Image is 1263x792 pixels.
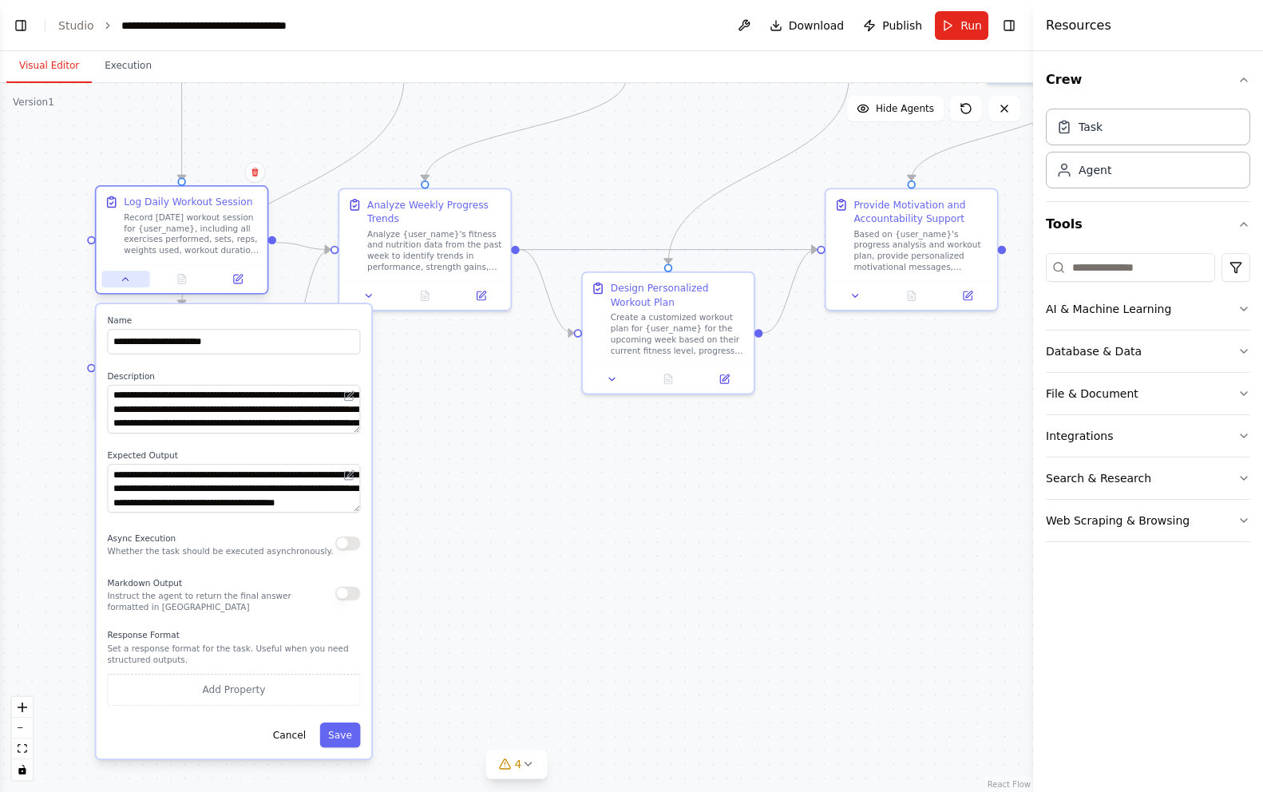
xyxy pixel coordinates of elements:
button: Web Scraping & Browsing [1046,500,1250,541]
div: Search & Research [1046,470,1151,486]
button: Download [763,11,851,40]
button: Add Property [107,674,360,706]
g: Edge from 6c838bb9-3519-4656-874f-6fbaf467b137 to 8fd99797-c44c-4efb-a373-23cced92ed4f [276,236,331,256]
span: Async Execution [107,533,176,543]
button: Open in editor [341,387,358,404]
button: zoom in [12,697,33,718]
button: No output available [152,271,212,287]
div: Log Daily Workout Session [124,195,252,208]
p: Instruct the agent to return the final answer formatted in [GEOGRAPHIC_DATA] [107,591,335,613]
div: Analyze Weekly Progress TrendsAnalyze {user_name}'s fitness and nutrition data from the past week... [338,188,512,311]
p: Whether the task should be executed asynchronously. [107,546,333,557]
button: fit view [12,739,33,759]
button: Save [320,723,361,747]
button: Visual Editor [6,49,92,83]
button: No output available [882,287,941,304]
button: Hide right sidebar [998,14,1020,37]
button: Run [935,11,988,40]
button: No output available [395,287,454,304]
div: Database & Data [1046,343,1142,359]
div: Analyze {user_name}'s fitness and nutrition data from the past week to identify trends in perform... [367,228,502,273]
div: Based on {user_name}'s progress analysis and workout plan, provide personalized motivational mess... [853,228,988,273]
p: Set a response format for the task. Useful when you need structured outputs. [107,643,360,666]
div: React Flow controls [12,697,33,780]
button: Tools [1046,202,1250,247]
div: Provide Motivation and Accountability Support [853,198,988,226]
div: Analyze Weekly Progress Trends [367,198,502,226]
div: Design Personalized Workout PlanCreate a customized workout plan for {user_name} for the upcoming... [581,271,755,394]
div: Create a customized workout plan for {user_name} for the upcoming week based on their current fit... [611,312,746,357]
button: AI & Machine Learning [1046,288,1250,330]
g: Edge from a63452f6-9ec6-4534-af06-16da3b524611 to 8fd99797-c44c-4efb-a373-23cced92ed4f [276,243,331,374]
span: Publish [882,18,922,34]
span: Hide Agents [876,102,934,115]
button: No output available [639,371,698,388]
button: Open in side panel [944,287,992,304]
button: toggle interactivity [12,759,33,780]
div: Agent [1079,162,1111,178]
label: Response Format [107,629,360,640]
div: Version 1 [13,96,54,109]
label: Expected Output [107,450,360,461]
g: Edge from 8fd99797-c44c-4efb-a373-23cced92ed4f to 052eb244-c526-456c-af6b-2663ca3aada2 [520,243,574,340]
div: Log Daily Workout SessionRecord [DATE] workout session for {user_name}, including all exercises p... [95,188,269,298]
button: Hide Agents [847,96,944,121]
button: Open in side panel [214,271,262,287]
div: Design Personalized Workout Plan [611,281,746,309]
button: Execution [92,49,164,83]
div: Integrations [1046,428,1113,444]
button: Publish [857,11,928,40]
button: Crew [1046,57,1250,102]
g: Edge from 93d5a853-75ac-4f7d-827d-891224bc1408 to 6c838bb9-3519-4656-874f-6fbaf467b137 [175,77,188,180]
label: Description [107,371,360,382]
span: Download [789,18,845,34]
label: Name [107,315,360,327]
button: Search & Research [1046,457,1250,499]
button: zoom out [12,718,33,739]
div: AI & Machine Learning [1046,301,1171,317]
a: Studio [58,19,94,32]
a: React Flow attribution [988,780,1031,789]
div: Tools [1046,247,1250,555]
g: Edge from 3c1002ed-b140-42a4-90cd-05096e977bd1 to 8fd99797-c44c-4efb-a373-23cced92ed4f [418,77,634,180]
button: Show left sidebar [10,14,32,37]
div: File & Document [1046,386,1138,402]
button: 4 [486,750,548,779]
g: Edge from 4750e0b2-5445-43bb-b58f-963bc38d6bfb to a63452f6-9ec6-4534-af06-16da3b524611 [175,77,411,305]
div: Task [1079,119,1103,135]
g: Edge from 9cef68bb-d9e7-4501-a359-46ad4e457f76 to 3dc4b149-48d2-4934-ba1d-f3c0b63e460e [905,91,1079,180]
div: Provide Motivation and Accountability SupportBased on {user_name}'s progress analysis and workout... [825,188,999,311]
div: Web Scraping & Browsing [1046,513,1190,529]
span: Markdown Output [107,578,182,588]
span: 4 [515,756,522,772]
g: Edge from 8fd99797-c44c-4efb-a373-23cced92ed4f to 3dc4b149-48d2-4934-ba1d-f3c0b63e460e [520,243,818,256]
span: Run [960,18,982,34]
h4: Resources [1046,16,1111,35]
g: Edge from 052eb244-c526-456c-af6b-2663ca3aada2 to 3dc4b149-48d2-4934-ba1d-f3c0b63e460e [762,243,817,340]
nav: breadcrumb [58,18,301,34]
g: Edge from 599a7a7f-1260-427a-a5e4-612ab97112e1 to 052eb244-c526-456c-af6b-2663ca3aada2 [661,77,856,263]
button: Delete node [244,162,265,183]
button: Open in side panel [457,287,505,304]
div: Crew [1046,102,1250,201]
button: Open in side panel [700,371,748,388]
button: Database & Data [1046,331,1250,372]
button: Integrations [1046,415,1250,457]
button: Open in editor [341,467,358,484]
button: File & Document [1046,373,1250,414]
div: Record [DATE] workout session for {user_name}, including all exercises performed, sets, reps, wei... [124,212,259,256]
button: Cancel [264,723,314,747]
